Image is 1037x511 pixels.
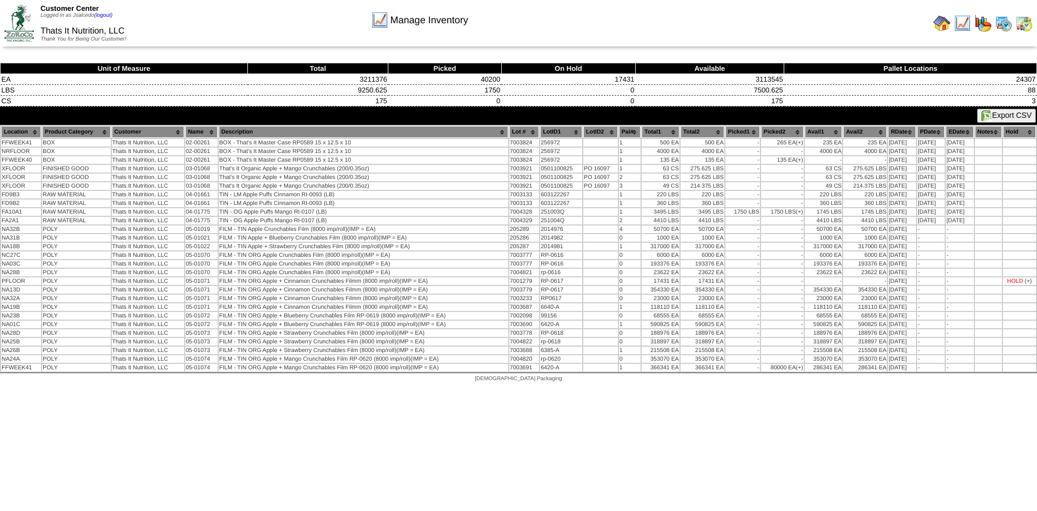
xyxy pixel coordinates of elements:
[888,225,916,233] td: [DATE]
[946,165,973,172] td: [DATE]
[761,243,804,250] td: -
[619,200,641,207] td: 1
[805,182,843,190] td: 49 CS
[796,157,803,163] div: (+)
[619,225,641,233] td: 4
[725,225,760,233] td: -
[843,251,887,259] td: 6000 EA
[219,225,508,233] td: FILM - TIN Apple Crunchables Film (8000 imp/roll)(IMP = EA)
[888,148,916,155] td: [DATE]
[761,217,804,224] td: -
[42,156,110,164] td: BOX
[619,156,641,164] td: 1
[761,234,804,242] td: -
[112,251,184,259] td: Thats It Nutrition, LLC
[1,156,41,164] td: FFWEEK40
[509,174,539,181] td: 7003921
[725,182,760,190] td: -
[42,225,110,233] td: POLY
[761,165,804,172] td: -
[725,243,760,250] td: -
[642,174,679,181] td: 63 CS
[946,126,973,138] th: EDate
[981,110,992,121] img: excel.gif
[888,139,916,147] td: [DATE]
[219,174,508,181] td: That's It Organic Apple + Mango Crunchables (200/0.35oz)
[501,85,635,96] td: 0
[642,234,679,242] td: 1000 EA
[540,200,582,207] td: 603122267
[681,174,724,181] td: 275.625 LBS
[185,148,218,155] td: 02-00261
[1,182,41,190] td: XFLOOR
[42,200,110,207] td: RAW MATERIAL
[619,139,641,147] td: 1
[619,234,641,242] td: 0
[805,165,843,172] td: 63 CS
[509,126,539,138] th: Lot #
[681,126,724,138] th: Total2
[946,200,973,207] td: [DATE]
[41,12,112,18] span: Logged in as Jsalcedo
[619,148,641,155] td: 1
[725,148,760,155] td: -
[501,74,635,85] td: 17431
[509,165,539,172] td: 7003921
[946,174,973,181] td: [DATE]
[681,191,724,198] td: 220 LBS
[843,165,887,172] td: 275.625 LBS
[946,208,973,216] td: [DATE]
[843,217,887,224] td: 4410 LBS
[1,200,41,207] td: FD9B2
[761,251,804,259] td: -
[681,217,724,224] td: 4410 LBS
[635,74,784,85] td: 3113545
[41,26,125,36] span: Thats It Nutrition, LLC
[843,182,887,190] td: 214.375 LBS
[725,156,760,164] td: -
[4,5,34,41] img: ZoRoCo_Logo(Green%26Foil)%20jpg.webp
[642,251,679,259] td: 6000 EA
[796,209,803,215] div: (+)
[390,15,468,26] span: Manage Inventory
[388,96,502,107] td: 0
[509,148,539,155] td: 7003824
[619,126,641,138] th: Pal#
[725,217,760,224] td: -
[185,225,218,233] td: 05-01019
[917,165,945,172] td: [DATE]
[41,36,126,42] span: Thank You for Being Our Customer!
[1,251,41,259] td: NC27C
[888,165,916,172] td: [DATE]
[509,225,539,233] td: 205289
[843,174,887,181] td: 275.625 LBS
[540,225,582,233] td: 2014976
[761,182,804,190] td: -
[888,200,916,207] td: [DATE]
[642,191,679,198] td: 220 LBS
[42,174,110,181] td: FINISHED GOOD
[1,63,248,74] th: Unit of Measure
[642,182,679,190] td: 49 CS
[642,217,679,224] td: 4410 LBS
[946,243,973,250] td: -
[540,126,582,138] th: LotID1
[42,191,110,198] td: RAW MATERIAL
[761,208,804,216] td: 1750 LBS
[805,225,843,233] td: 50700 EA
[681,148,724,155] td: 4000 EA
[946,148,973,155] td: [DATE]
[540,191,582,198] td: 603122267
[843,243,887,250] td: 317000 EA
[761,139,804,147] td: 265 EA
[509,217,539,224] td: 7004329
[42,182,110,190] td: FINISHED GOOD
[185,182,218,190] td: 03-01068
[1,96,248,107] td: CS
[540,156,582,164] td: 256972
[248,63,388,74] th: Total
[975,126,1002,138] th: Notes
[725,126,760,138] th: Picked1
[805,156,843,164] td: -
[112,217,184,224] td: Thats It Nutrition, LLC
